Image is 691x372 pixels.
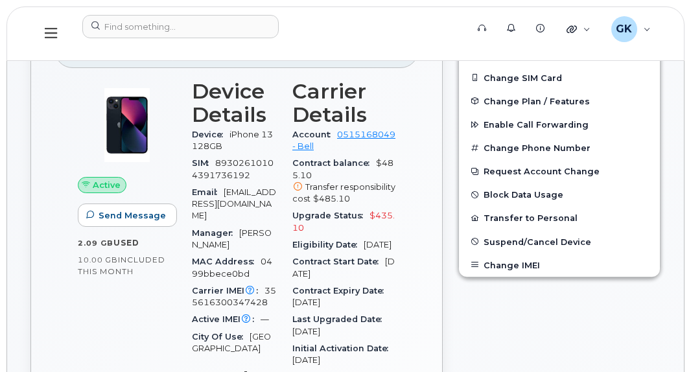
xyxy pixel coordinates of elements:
[78,255,165,276] span: included this month
[459,136,660,159] button: Change Phone Number
[292,240,364,250] span: Eligibility Date
[192,286,264,296] span: Carrier IMEI
[192,332,250,342] span: City Of Use
[484,120,589,130] span: Enable Call Forwarding
[292,182,395,203] span: Transfer responsibility cost
[459,253,660,277] button: Change IMEI
[292,158,395,205] span: $485.10
[93,179,121,191] span: Active
[192,228,239,238] span: Manager
[616,21,632,37] span: GK
[292,314,388,324] span: Last Upgraded Date
[459,89,660,113] button: Change Plan / Features
[78,203,177,227] button: Send Message
[192,130,229,139] span: Device
[192,257,261,266] span: MAC Address
[192,257,272,278] span: 0499bbece0bd
[192,332,271,353] span: [GEOGRAPHIC_DATA]
[484,237,591,246] span: Suspend/Cancel Device
[292,257,395,278] span: [DATE]
[88,86,166,164] img: image20231002-3703462-1ig824h.jpeg
[292,355,320,365] span: [DATE]
[292,211,395,232] span: $435.10
[292,211,369,220] span: Upgrade Status
[192,80,277,126] h3: Device Details
[99,209,166,222] span: Send Message
[261,314,269,324] span: —
[292,130,395,151] a: 0515168049 - Bell
[292,327,320,336] span: [DATE]
[113,238,139,248] span: used
[602,16,660,42] div: Giridhar Kakulavaram
[292,257,385,266] span: Contract Start Date
[192,187,276,221] span: [EMAIL_ADDRESS][DOMAIN_NAME]
[78,255,118,264] span: 10.00 GB
[313,194,350,203] span: $485.10
[192,187,224,197] span: Email
[557,16,600,42] div: Quicklinks
[484,96,590,106] span: Change Plan / Features
[292,297,320,307] span: [DATE]
[459,159,660,183] button: Request Account Change
[459,183,660,206] button: Block Data Usage
[192,158,215,168] span: SIM
[459,206,660,229] button: Transfer to Personal
[192,158,274,180] span: 89302610104391736192
[78,238,113,248] span: 2.09 GB
[459,230,660,253] button: Suspend/Cancel Device
[192,314,261,324] span: Active IMEI
[459,113,660,136] button: Enable Call Forwarding
[292,343,395,353] span: Initial Activation Date
[459,66,660,89] button: Change SIM Card
[292,286,390,296] span: Contract Expiry Date
[292,158,376,168] span: Contract balance
[292,130,337,139] span: Account
[292,80,395,126] h3: Carrier Details
[82,15,279,38] input: Find something...
[192,130,273,151] span: iPhone 13 128GB
[364,240,392,250] span: [DATE]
